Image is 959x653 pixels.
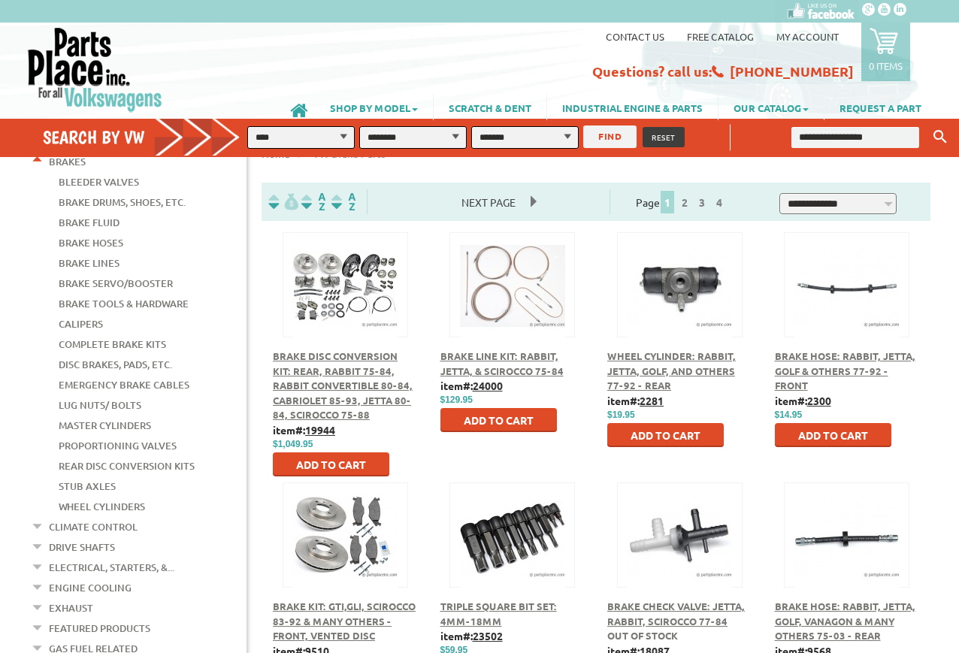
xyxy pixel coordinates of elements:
a: SCRATCH & DENT [434,95,546,120]
a: Wheel Cylinders [59,497,145,516]
a: Brake Fluid [59,213,119,232]
span: $1,049.95 [273,439,313,449]
a: Engine Cooling [49,578,132,597]
u: 24000 [473,379,503,392]
b: item#: [440,379,503,392]
span: Add to Cart [631,428,700,442]
a: Brake Kit: GTI,GLI, Scirocco 83-92 & Many Others - Front, Vented Disc [273,600,416,642]
a: SHOP BY MODEL [315,95,433,120]
p: 0 items [869,59,903,72]
img: Parts Place Inc! [26,26,164,113]
a: Master Cylinders [59,416,151,435]
a: Brake Line Kit: Rabbit, Jetta, & Scirocco 75-84 [440,349,564,377]
b: item#: [440,629,503,642]
a: Drive Shafts [49,537,115,557]
a: Brakes [49,152,86,171]
b: item#: [775,394,831,407]
a: Disc Brakes, Pads, Etc. [59,355,172,374]
a: Contact us [606,30,664,43]
a: Lug Nuts/ Bolts [59,395,141,415]
span: $129.95 [440,395,473,405]
b: item#: [273,423,335,437]
a: Brake Hose: Rabbit, Jetta, Golf & Others 77-92 - Front [775,349,915,391]
div: Page [610,189,753,214]
a: Brake Drums, Shoes, Etc. [59,192,186,212]
img: filterpricelow.svg [268,193,298,210]
button: Keyword Search [929,125,951,150]
a: Emergency Brake Cables [59,375,189,395]
span: Next Page [446,191,531,213]
a: Next Page [446,195,531,209]
span: Add to Cart [798,428,868,442]
a: Brake Tools & Hardware [59,294,189,313]
button: Add to Cart [273,452,389,476]
u: 23502 [473,629,503,642]
a: 2 [678,195,691,209]
span: $19.95 [607,410,635,420]
span: Add to Cart [464,413,534,427]
u: 19944 [305,423,335,437]
a: Brake Hose: Rabbit, Jetta, Golf, Vanagon & Many Others 75-03 - Rear [775,600,915,642]
b: item#: [607,394,664,407]
button: FIND [583,125,637,148]
a: Proportioning Valves [59,436,177,455]
a: Bleeder Valves [59,172,139,192]
a: Climate Control [49,517,138,537]
a: Electrical, Starters, &... [49,558,174,577]
span: RESET [652,132,676,143]
u: 2300 [807,394,831,407]
a: 4 [712,195,726,209]
button: Add to Cart [440,408,557,432]
a: 0 items [861,23,910,81]
u: 2281 [640,394,664,407]
a: Calipers [59,314,103,334]
h4: Search by VW [43,126,250,148]
a: Featured Products [49,618,150,638]
a: Wheel Cylinder: Rabbit, Jetta, Golf, and others 77-92 - Rear [607,349,736,391]
a: Free Catalog [687,30,754,43]
span: 1 [661,191,674,213]
a: Triple Square Bit Set: 4mm-18mm [440,600,557,627]
a: Brake Servo/Booster [59,274,173,293]
a: INDUSTRIAL ENGINE & PARTS [547,95,718,120]
a: Brake Check Valve: Jetta, Rabbit, Scirocco 77-84 [607,600,745,627]
a: REQUEST A PART [824,95,936,120]
a: Complete Brake Kits [59,334,166,354]
a: Brake Hoses [59,233,123,252]
a: Brake Disc Conversion Kit: Rear, Rabbit 75-84, Rabbit Convertible 80-84, Cabriolet 85-93, Jetta 8... [273,349,413,421]
a: OUR CATALOG [718,95,824,120]
a: Stub Axles [59,476,116,496]
a: 3 [695,195,709,209]
span: $14.95 [775,410,803,420]
span: Add to Cart [296,458,366,471]
button: Add to Cart [607,423,724,447]
a: My Account [776,30,839,43]
button: Add to Cart [775,423,891,447]
span: Out of stock [607,629,678,642]
a: Exhaust [49,598,93,618]
a: Brake Lines [59,253,119,273]
img: Sort by Sales Rank [328,193,358,210]
button: RESET [643,127,685,147]
img: Sort by Headline [298,193,328,210]
a: Rear Disc Conversion Kits [59,456,195,476]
